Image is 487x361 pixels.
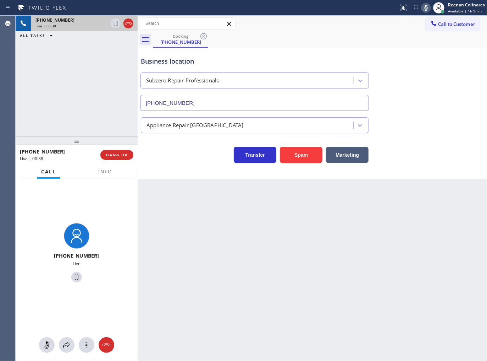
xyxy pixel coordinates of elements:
[20,156,43,162] span: Live | 00:38
[448,2,485,8] div: Reenan Colinares
[326,147,369,163] button: Marketing
[35,17,74,23] span: [PHONE_NUMBER]
[141,56,369,66] div: Business location
[94,165,116,179] button: Info
[100,150,133,160] button: HANG UP
[73,260,81,266] span: Live
[20,33,45,38] span: ALL TASKS
[421,3,431,13] button: Mute
[146,121,244,129] div: Appliance Repair [GEOGRAPHIC_DATA]
[106,152,128,157] span: HANG UP
[41,168,56,175] span: Call
[54,252,99,259] span: [PHONE_NUMBER]
[234,147,276,163] button: Transfer
[39,337,55,353] button: Mute
[71,272,82,282] button: Hold Customer
[140,18,235,29] input: Search
[426,17,480,31] button: Call to Customer
[59,337,74,353] button: Open directory
[20,148,65,155] span: [PHONE_NUMBER]
[438,21,475,27] span: Call to Customer
[123,18,133,28] button: Hang up
[280,147,322,163] button: Spam
[448,9,482,14] span: Available | 1h 9min
[35,23,56,28] span: Live | 00:38
[16,31,60,40] button: ALL TASKS
[99,337,114,353] button: Hang up
[98,168,112,175] span: Info
[154,32,207,47] div: (646) 725-8815
[154,33,207,39] div: booking
[79,337,94,353] button: Open dialpad
[146,77,219,85] div: Subzero Repair Professionals
[37,165,60,179] button: Call
[111,18,121,28] button: Hold Customer
[154,39,207,45] div: [PHONE_NUMBER]
[140,95,369,111] input: Phone Number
